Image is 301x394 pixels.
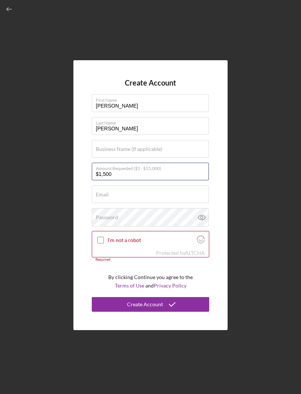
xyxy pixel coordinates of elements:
[96,192,109,198] label: Email
[92,297,209,312] button: Create Account
[108,237,195,243] label: I'm not a robot
[96,118,209,126] label: Last Name
[92,257,209,262] div: Required
[185,250,205,256] a: Visit Altcha.org
[115,282,144,289] a: Terms of Use
[154,282,186,289] a: Privacy Policy
[108,273,193,290] p: By clicking Continue you agree to the and
[96,214,118,220] label: Password
[125,79,176,87] h4: Create Account
[156,250,205,256] div: Protected by
[127,297,163,312] div: Create Account
[96,95,209,103] label: First Name
[197,238,205,245] a: Visit Altcha.org
[96,163,209,171] label: Amount Requested ($1 - $15,000)
[96,146,162,152] label: Business Name (if applicable)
